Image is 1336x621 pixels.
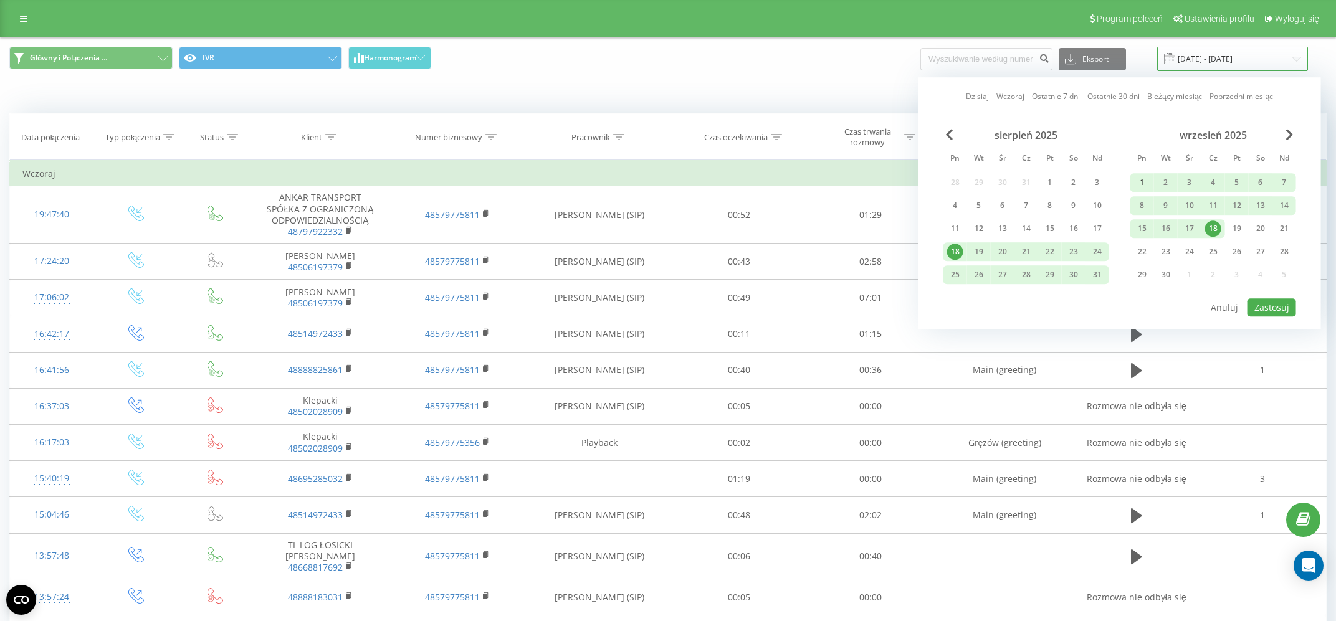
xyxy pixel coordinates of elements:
td: [PERSON_NAME] (SIP) [526,244,674,280]
div: pt 15 sie 2025 [1038,219,1062,238]
div: wt 16 wrz 2025 [1154,219,1178,238]
div: 16:41:56 [22,358,82,382]
td: [PERSON_NAME] (SIP) [526,497,674,533]
div: śr 24 wrz 2025 [1178,242,1201,261]
td: 00:48 [673,497,804,533]
a: 48514972433 [288,509,343,521]
div: sob 9 sie 2025 [1062,196,1085,215]
div: Status [200,132,224,143]
div: ndz 17 sie 2025 [1085,219,1109,238]
td: [PERSON_NAME] (SIP) [526,579,674,615]
div: 13:57:48 [22,544,82,568]
div: 21 [1276,220,1292,237]
td: 1 [1200,352,1326,388]
div: 16 [1066,220,1082,237]
div: czw 28 sie 2025 [1014,265,1038,284]
div: 23 [1158,244,1174,260]
div: 10 [1089,197,1105,214]
div: 20 [1252,220,1269,237]
div: wt 9 wrz 2025 [1154,196,1178,215]
td: 00:52 [673,186,804,244]
a: 48579775811 [425,591,480,603]
div: 27 [995,267,1011,283]
a: 48695285032 [288,473,343,485]
td: 00:00 [804,388,936,424]
div: 22 [1042,244,1058,260]
div: pon 25 sie 2025 [943,265,967,284]
div: 7 [1276,174,1292,191]
div: 25 [1205,244,1221,260]
div: pon 11 sie 2025 [943,219,967,238]
div: 29 [1134,267,1150,283]
div: ndz 21 wrz 2025 [1272,219,1296,238]
td: Gręzów (greeting) [937,425,1074,461]
div: 3 [1181,174,1198,191]
div: Czas trwania rozmowy [834,126,901,148]
div: czw 14 sie 2025 [1014,219,1038,238]
td: [PERSON_NAME] [252,244,389,280]
abbr: piątek [1041,150,1059,169]
div: 6 [995,197,1011,214]
td: [PERSON_NAME] (SIP) [526,316,674,352]
button: Harmonogram [348,47,431,69]
a: 48579775811 [425,255,480,267]
a: 48668817692 [288,561,343,573]
button: IVR [179,47,342,69]
td: 02:02 [804,497,936,533]
td: [PERSON_NAME] (SIP) [526,280,674,316]
abbr: czwartek [1017,150,1036,169]
td: 00:40 [673,352,804,388]
div: pt 19 wrz 2025 [1225,219,1249,238]
div: 29 [1042,267,1058,283]
div: czw 25 wrz 2025 [1201,242,1225,261]
span: Główny i Polączenia ... [30,53,107,63]
div: Numer biznesowy [415,132,482,143]
div: 31 [1089,267,1105,283]
div: wt 26 sie 2025 [967,265,991,284]
td: Main (greeting) [937,497,1074,533]
a: 48579775811 [425,364,480,376]
div: sob 2 sie 2025 [1062,173,1085,192]
div: sob 23 sie 2025 [1062,242,1085,261]
div: 8 [1134,197,1150,214]
div: czw 11 wrz 2025 [1201,196,1225,215]
a: Poprzedni miesiąc [1210,91,1273,103]
td: Main (greeting) [937,352,1074,388]
div: 19 [1229,220,1245,237]
td: 00:40 [804,533,936,579]
button: Główny i Polączenia ... [9,47,173,69]
td: TL LOG ŁOSICKI [PERSON_NAME] [252,533,389,579]
td: 00:00 [804,461,936,497]
div: pon 1 wrz 2025 [1130,173,1154,192]
span: Rozmowa nie odbyła się [1087,591,1186,603]
div: 23 [1066,244,1082,260]
a: 48514972433 [288,328,343,339]
div: sob 27 wrz 2025 [1249,242,1272,261]
abbr: piątek [1228,150,1246,169]
td: 01:15 [804,316,936,352]
div: pt 22 sie 2025 [1038,242,1062,261]
div: 2 [1066,174,1082,191]
td: 01:19 [673,461,804,497]
div: śr 20 sie 2025 [991,242,1014,261]
div: ndz 28 wrz 2025 [1272,242,1296,261]
div: sierpień 2025 [943,129,1109,141]
td: 07:01 [804,280,936,316]
div: sob 20 wrz 2025 [1249,219,1272,238]
div: 19:47:40 [22,202,82,227]
a: 48579775356 [425,437,480,448]
div: sob 6 wrz 2025 [1249,173,1272,192]
div: wt 23 wrz 2025 [1154,242,1178,261]
td: Wczoraj [10,161,1327,186]
div: 28 [1276,244,1292,260]
div: 13:57:24 [22,585,82,609]
td: 00:00 [804,425,936,461]
div: pt 29 sie 2025 [1038,265,1062,284]
div: 14 [1276,197,1292,214]
div: 26 [971,267,987,283]
td: Playback [526,425,674,461]
div: wt 19 sie 2025 [967,242,991,261]
div: 17 [1089,220,1105,237]
td: Klepacki [252,388,389,424]
input: Wyszukiwanie według numeru [920,48,1052,70]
